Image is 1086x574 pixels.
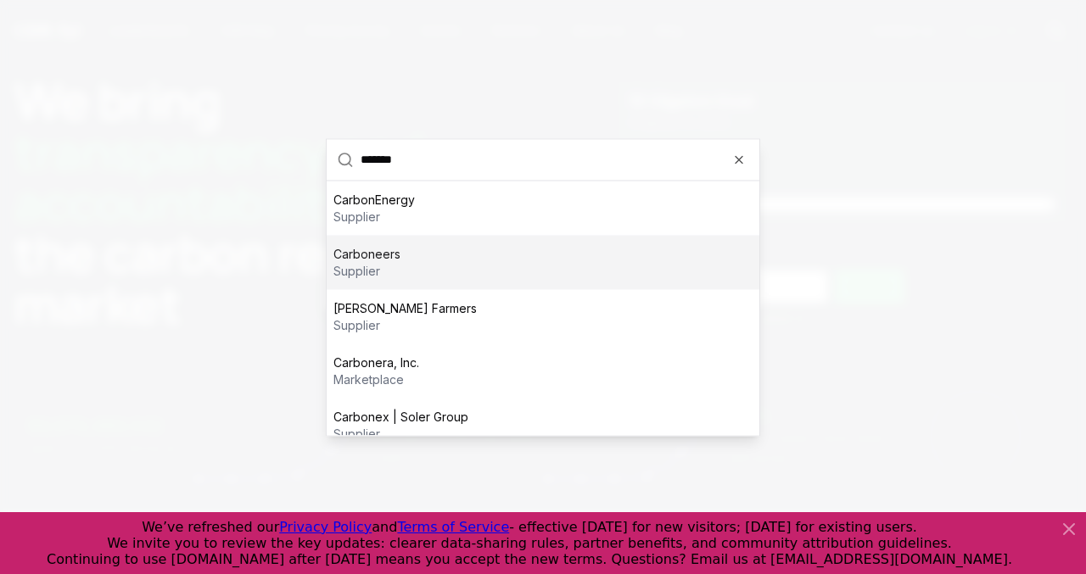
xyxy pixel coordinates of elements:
p: supplier [333,425,468,442]
p: supplier [333,262,400,279]
p: supplier [333,316,477,333]
p: [PERSON_NAME] Farmers [333,299,477,316]
p: Carboneers [333,245,400,262]
p: marketplace [333,371,419,387]
p: supplier [333,208,415,225]
p: CarbonEnergy [333,191,415,208]
p: Carbonera, Inc. [333,354,419,371]
p: Carbonex | Soler Group [333,408,468,425]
